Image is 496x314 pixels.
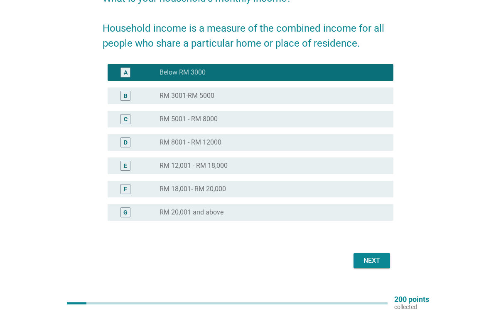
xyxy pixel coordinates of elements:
div: F [124,185,127,194]
label: RM 8001 - RM 12000 [160,138,221,147]
div: Next [360,256,383,266]
div: A [124,68,128,77]
label: RM 12,001 - RM 18,000 [160,162,228,170]
p: 200 points [394,296,429,303]
p: collected [394,303,429,311]
div: E [124,162,127,170]
label: RM 18,001- RM 20,000 [160,185,226,193]
div: G [123,208,128,217]
div: D [124,138,128,147]
label: Below RM 3000 [160,68,206,77]
div: B [124,92,128,100]
label: RM 3001-RM 5000 [160,92,214,100]
label: RM 5001 - RM 8000 [160,115,218,123]
button: Next [354,253,390,268]
label: RM 20,001 and above [160,208,223,217]
div: C [124,115,128,124]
